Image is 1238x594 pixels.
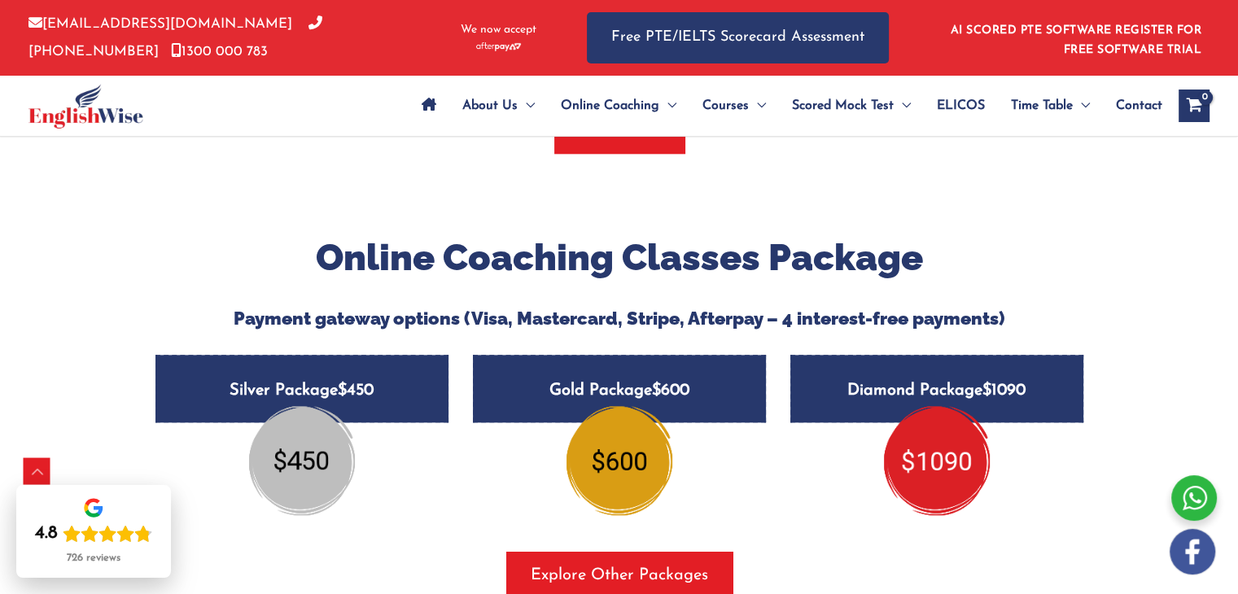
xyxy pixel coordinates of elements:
[659,77,676,134] span: Menu Toggle
[143,308,1096,329] h5: Payment gateway options (Visa, Mastercard, Stripe, Afterpay – 4 interest-free payments)
[409,77,1162,134] nav: Site Navigation: Main Menu
[338,382,374,399] span: $450
[155,355,448,476] a: Silver Package$450
[473,355,766,476] a: Gold Package$600
[35,522,58,545] div: 4.8
[1116,77,1162,134] span: Contact
[982,382,1026,399] span: $1090
[462,77,518,134] span: About Us
[792,77,894,134] span: Scored Mock Test
[35,522,152,545] div: Rating: 4.8 out of 5
[518,77,535,134] span: Menu Toggle
[28,84,143,129] img: cropped-ew-logo
[548,77,689,134] a: Online CoachingMenu Toggle
[67,552,120,565] div: 726 reviews
[1103,77,1162,134] a: Contact
[779,77,924,134] a: Scored Mock TestMenu Toggle
[689,77,779,134] a: CoursesMenu Toggle
[1170,529,1215,574] img: white-facebook.png
[790,355,1083,422] h5: Diamond Package
[531,564,708,587] span: Explore Other Packages
[1011,77,1073,134] span: Time Table
[702,77,749,134] span: Courses
[998,77,1103,134] a: Time TableMenu Toggle
[171,45,268,59] a: 1300 000 783
[937,77,985,134] span: ELICOS
[652,382,689,399] span: $600
[476,42,521,51] img: Afterpay-Logo
[924,77,998,134] a: ELICOS
[449,77,548,134] a: About UsMenu Toggle
[884,406,990,515] img: diamond-pte-package.png
[951,24,1202,56] a: AI SCORED PTE SOFTWARE REGISTER FOR FREE SOFTWARE TRIAL
[155,355,448,422] h5: Silver Package
[28,17,322,58] a: [PHONE_NUMBER]
[894,77,911,134] span: Menu Toggle
[143,234,1096,282] h2: Online Coaching Classes Package
[567,406,672,515] img: gold.png
[1179,90,1210,122] a: View Shopping Cart, empty
[587,12,889,63] a: Free PTE/IELTS Scorecard Assessment
[249,406,355,515] img: silver-package2.png
[461,22,536,38] span: We now accept
[28,17,292,31] a: [EMAIL_ADDRESS][DOMAIN_NAME]
[561,77,659,134] span: Online Coaching
[473,355,766,422] h5: Gold Package
[941,11,1210,64] aside: Header Widget 1
[790,355,1083,476] a: Diamond Package$1090
[749,77,766,134] span: Menu Toggle
[1073,77,1090,134] span: Menu Toggle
